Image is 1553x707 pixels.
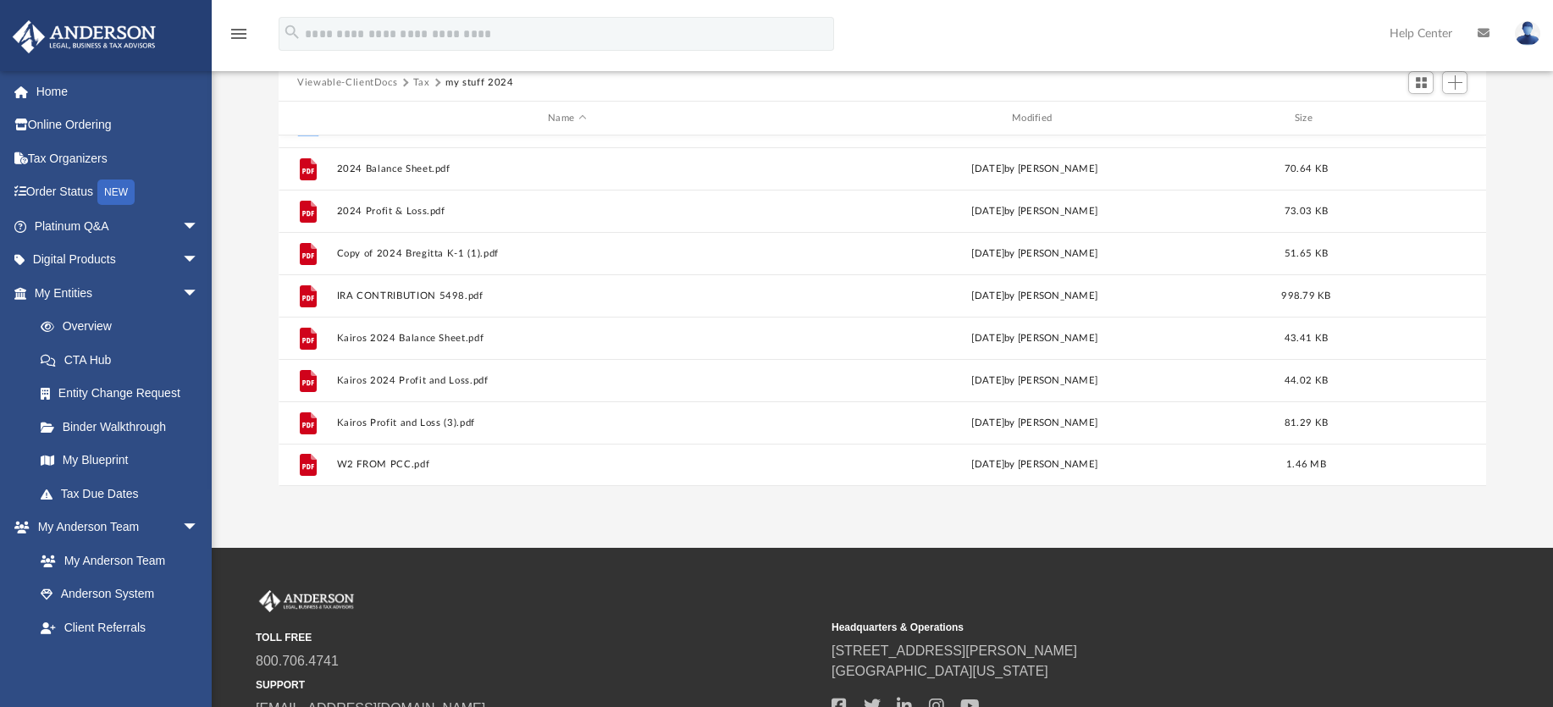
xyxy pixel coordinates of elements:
[182,209,216,244] span: arrow_drop_down
[1285,418,1328,428] span: 81.29 KB
[97,180,135,205] div: NEW
[12,243,224,277] a: Digital Productsarrow_drop_down
[337,375,798,386] button: Kairos 2024 Profit and Loss.pdf
[1408,71,1434,95] button: Switch to Grid View
[297,75,397,91] button: Viewable-ClientDocs
[12,276,224,310] a: My Entitiesarrow_drop_down
[182,644,216,679] span: arrow_drop_down
[256,677,820,693] small: SUPPORT
[24,444,216,478] a: My Blueprint
[804,162,1265,177] div: [DATE] by [PERSON_NAME]
[24,310,224,344] a: Overview
[804,204,1265,219] div: [DATE] by [PERSON_NAME]
[1347,111,1466,126] div: id
[337,417,798,428] button: Kairos Profit and Loss (3).pdf
[1285,334,1328,343] span: 43.41 KB
[1442,71,1467,95] button: Add
[24,477,224,511] a: Tax Due Dates
[337,333,798,344] button: Kairos 2024 Balance Sheet.pdf
[337,163,798,174] button: 2024 Balance Sheet.pdf
[283,23,301,41] i: search
[336,111,797,126] div: Name
[804,331,1265,346] div: by [PERSON_NAME]
[1286,460,1326,469] span: 1.46 MB
[182,511,216,545] span: arrow_drop_down
[279,135,1486,486] div: grid
[286,111,329,126] div: id
[229,32,249,44] a: menu
[972,334,1005,343] span: [DATE]
[804,246,1265,262] div: [DATE] by [PERSON_NAME]
[256,654,339,668] a: 800.706.4741
[804,416,1265,431] div: [DATE] by [PERSON_NAME]
[182,243,216,278] span: arrow_drop_down
[1273,111,1340,126] div: Size
[804,457,1265,472] div: [DATE] by [PERSON_NAME]
[337,248,798,259] button: Copy of 2024 Bregitta K-1 (1).pdf
[337,290,798,301] button: IRA CONTRIBUTION 5498.pdf
[1282,291,1331,301] span: 998.79 KB
[1285,207,1328,216] span: 73.03 KB
[24,377,224,411] a: Entity Change Request
[182,276,216,311] span: arrow_drop_down
[832,664,1048,678] a: [GEOGRAPHIC_DATA][US_STATE]
[12,644,216,678] a: My Documentsarrow_drop_down
[972,376,1005,385] span: [DATE]
[229,24,249,44] i: menu
[832,620,1395,635] small: Headquarters & Operations
[12,511,216,544] a: My Anderson Teamarrow_drop_down
[804,289,1265,304] div: [DATE] by [PERSON_NAME]
[1515,21,1540,46] img: User Pic
[337,459,798,470] button: W2 FROM PCC.pdf
[24,410,224,444] a: Binder Walkthrough
[256,590,357,612] img: Anderson Advisors Platinum Portal
[445,75,513,91] button: my stuff 2024
[24,577,216,611] a: Anderson System
[24,544,207,577] a: My Anderson Team
[1285,376,1328,385] span: 44.02 KB
[12,175,224,210] a: Order StatusNEW
[804,111,1265,126] div: Modified
[8,20,161,53] img: Anderson Advisors Platinum Portal
[413,75,430,91] button: Tax
[1285,249,1328,258] span: 51.65 KB
[256,630,820,645] small: TOLL FREE
[1285,164,1328,174] span: 70.64 KB
[12,108,224,142] a: Online Ordering
[832,643,1077,658] a: [STREET_ADDRESS][PERSON_NAME]
[12,141,224,175] a: Tax Organizers
[337,206,798,217] button: 2024 Profit & Loss.pdf
[24,610,216,644] a: Client Referrals
[12,209,224,243] a: Platinum Q&Aarrow_drop_down
[24,343,224,377] a: CTA Hub
[804,373,1265,389] div: by [PERSON_NAME]
[12,75,224,108] a: Home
